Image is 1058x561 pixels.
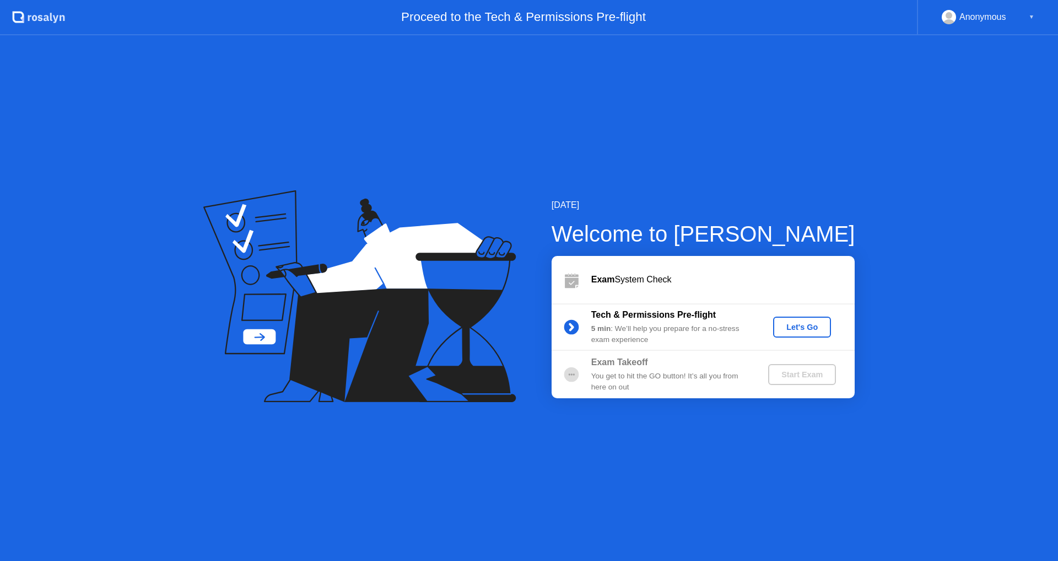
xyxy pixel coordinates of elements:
div: System Check [591,273,855,286]
div: Welcome to [PERSON_NAME] [552,217,855,250]
b: 5 min [591,324,611,333]
div: Anonymous [959,10,1006,24]
div: Start Exam [773,370,832,379]
div: ▼ [1029,10,1034,24]
b: Exam [591,275,615,284]
button: Start Exam [768,364,836,385]
div: [DATE] [552,199,855,212]
div: : We’ll help you prepare for a no-stress exam experience [591,323,750,346]
b: Exam Takeoff [591,357,648,367]
div: You get to hit the GO button! It’s all you from here on out [591,371,750,393]
div: Let's Go [778,323,827,332]
button: Let's Go [773,317,831,338]
b: Tech & Permissions Pre-flight [591,310,716,319]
